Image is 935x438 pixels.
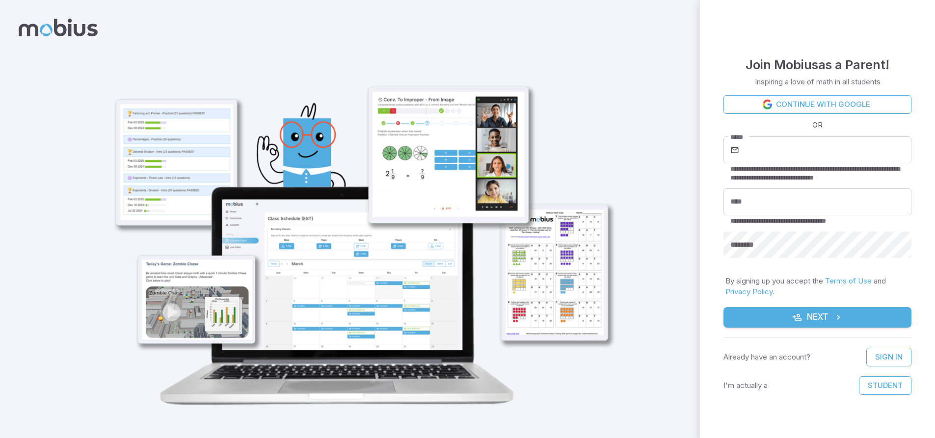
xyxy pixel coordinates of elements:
[755,77,881,87] p: Inspiring a love of math in all students
[859,376,911,395] button: Student
[723,352,810,362] p: Already have an account?
[725,287,773,296] a: Privacy Policy
[746,55,889,75] h4: Join Mobius as a Parent !
[810,120,825,130] span: OR
[723,307,911,328] button: Next
[723,380,768,391] p: I'm actually a
[725,276,909,297] p: By signing up you accept the and .
[723,95,911,114] a: Continue with Google
[825,276,872,285] a: Terms of Use
[89,27,626,422] img: parent_1-illustration
[866,348,911,366] a: Sign In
